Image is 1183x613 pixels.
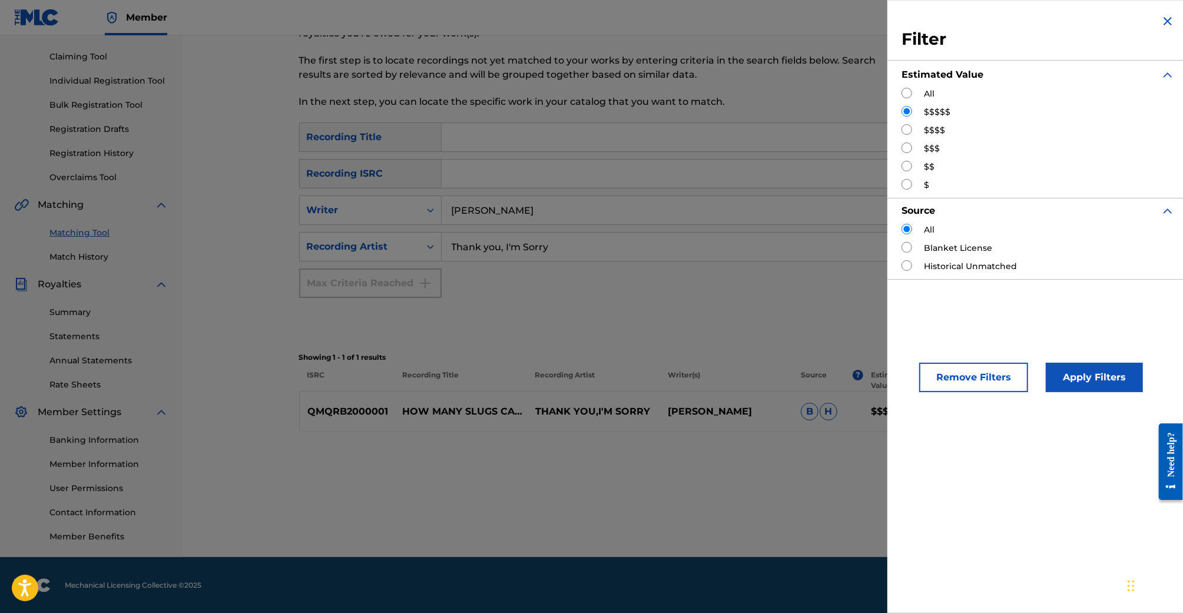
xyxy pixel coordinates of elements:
[299,95,890,109] p: In the next step, you can locate the specific work in your catalog that you want to match.
[902,29,1175,50] h3: Filter
[871,370,923,391] p: Estimated Value
[924,124,945,137] label: $$$$
[14,277,28,291] img: Royalties
[299,122,1067,345] form: Search Form
[49,330,168,343] a: Statements
[902,205,935,216] strong: Source
[14,405,28,419] img: Member Settings
[924,242,992,254] label: Blanket License
[14,578,51,592] img: logo
[1150,414,1183,509] iframe: Resource Center
[126,11,167,24] span: Member
[820,403,837,420] span: H
[14,9,59,26] img: MLC Logo
[924,88,935,100] label: All
[919,363,1028,392] button: Remove Filters
[395,370,528,391] p: Recording Title
[1161,204,1175,218] img: expand
[49,51,168,63] a: Claiming Tool
[154,277,168,291] img: expand
[49,354,168,367] a: Annual Statements
[924,260,1017,273] label: Historical Unmatched
[1161,14,1175,28] img: close
[801,403,819,420] span: B
[924,106,950,118] label: $$$$$
[1128,568,1135,604] div: Drag
[924,161,935,173] label: $$
[660,405,793,419] p: [PERSON_NAME]
[49,379,168,391] a: Rate Sheets
[863,405,933,419] p: $$$$$
[307,203,413,217] div: Writer
[307,240,413,254] div: Recording Artist
[49,458,168,470] a: Member Information
[105,11,119,25] img: Top Rightsholder
[299,352,1067,363] p: Showing 1 - 1 of 1 results
[660,370,793,391] p: Writer(s)
[902,69,983,80] strong: Estimated Value
[38,405,121,419] span: Member Settings
[49,251,168,263] a: Match History
[65,580,201,591] span: Mechanical Licensing Collective © 2025
[527,370,660,391] p: Recording Artist
[924,179,929,191] label: $
[49,306,168,319] a: Summary
[49,506,168,519] a: Contact Information
[49,123,168,135] a: Registration Drafts
[1161,68,1175,82] img: expand
[154,405,168,419] img: expand
[300,405,395,419] p: QMQRB2000001
[14,198,29,212] img: Matching
[299,54,890,82] p: The first step is to locate recordings not yet matched to your works by entering criteria in the ...
[853,370,863,380] span: ?
[299,370,395,391] p: ISRC
[801,370,827,391] p: Source
[49,99,168,111] a: Bulk Registration Tool
[154,198,168,212] img: expand
[49,171,168,184] a: Overclaims Tool
[924,143,940,155] label: $$$
[38,277,81,291] span: Royalties
[924,224,935,236] label: All
[49,531,168,543] a: Member Benefits
[38,198,84,212] span: Matching
[1046,363,1143,392] button: Apply Filters
[49,75,168,87] a: Individual Registration Tool
[395,405,527,419] p: HOW MANY SLUGS CAN WE THROW AGAINST THE WALL UNTIL WE QUESTION OUR OWN MORTALITY
[1124,556,1183,613] iframe: Chat Widget
[528,405,660,419] p: THANK YOU,I'M SORRY
[49,434,168,446] a: Banking Information
[49,227,168,239] a: Matching Tool
[49,147,168,160] a: Registration History
[49,482,168,495] a: User Permissions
